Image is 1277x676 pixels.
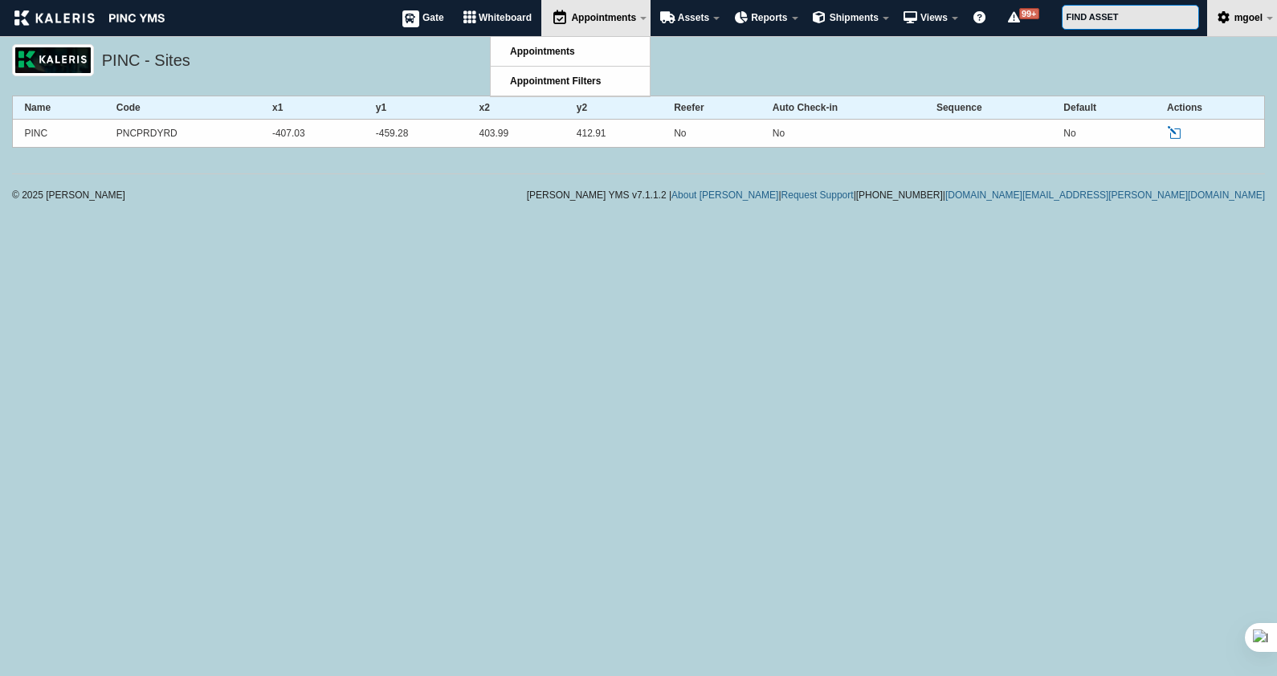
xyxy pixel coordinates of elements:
span: Views [920,12,948,23]
th: Actions [1156,96,1265,120]
th: Reefer [663,96,761,120]
td: No [663,120,761,148]
th: Auto Check-in [761,96,924,120]
th: x2 [467,96,565,120]
img: kaleris_pinc-9d9452ea2abe8761a8e09321c3823821456f7e8afc7303df8a03059e807e3f55.png [14,10,165,26]
span: Appointments [510,46,575,57]
td: PNCPRDYRD [104,120,260,148]
h5: PINC - Sites [102,49,1257,76]
td: PINC [13,120,105,148]
div: © 2025 [PERSON_NAME] [12,190,325,200]
td: -459.28 [364,120,467,148]
span: mgoel [1234,12,1263,23]
span: Assets [678,12,709,23]
a: About [PERSON_NAME] [671,189,778,201]
div: [PERSON_NAME] YMS v7.1.1.2 | | | | [527,190,1265,200]
td: -407.03 [261,120,365,148]
th: y2 [565,96,662,120]
span: 99+ [1019,8,1039,19]
span: Appointments [571,12,636,23]
span: Reports [751,12,787,23]
span: Shipments [830,12,879,23]
span: Gate [422,12,444,23]
td: 403.99 [467,120,565,148]
th: Name [13,96,105,120]
th: Sequence [924,96,1051,120]
span: Appointment Filters [510,75,601,87]
td: No [761,120,924,148]
input: FIND ASSET [1062,5,1199,30]
a: Request Support [781,189,854,201]
span: [PHONE_NUMBER] [856,189,943,201]
td: No [1052,120,1156,148]
td: 412.91 [565,120,662,148]
a: [DOMAIN_NAME][EMAIL_ADDRESS][PERSON_NAME][DOMAIN_NAME] [945,189,1265,201]
span: Whiteboard [479,12,532,23]
th: Code [104,96,260,120]
th: x1 [261,96,365,120]
th: Default [1052,96,1156,120]
th: y1 [364,96,467,120]
img: logo_pnc-prd.png [12,44,94,76]
a: Edit [1167,126,1185,140]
